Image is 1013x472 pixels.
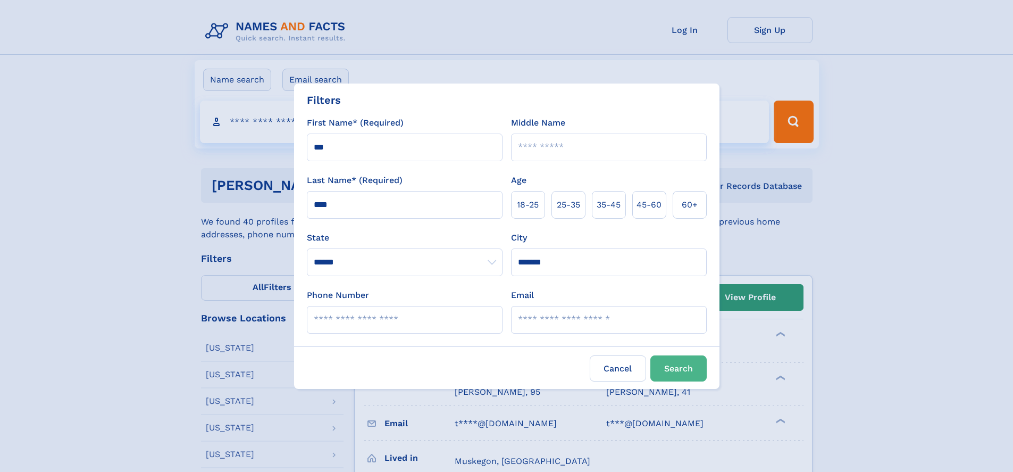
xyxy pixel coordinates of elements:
[307,174,403,187] label: Last Name* (Required)
[511,289,534,302] label: Email
[511,174,526,187] label: Age
[307,117,404,129] label: First Name* (Required)
[511,231,527,244] label: City
[590,355,646,382] label: Cancel
[682,198,698,211] span: 60+
[557,198,580,211] span: 25‑35
[307,231,503,244] label: State
[307,92,341,108] div: Filters
[517,198,539,211] span: 18‑25
[597,198,621,211] span: 35‑45
[511,117,565,129] label: Middle Name
[637,198,662,211] span: 45‑60
[650,355,707,382] button: Search
[307,289,369,302] label: Phone Number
